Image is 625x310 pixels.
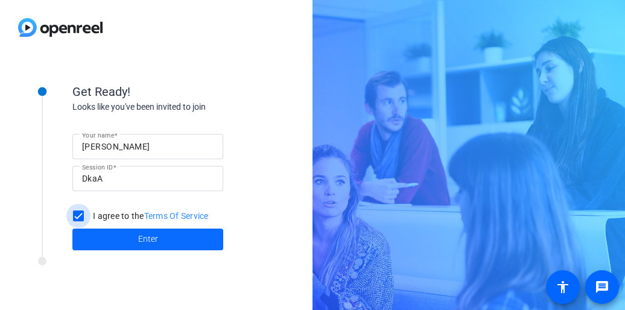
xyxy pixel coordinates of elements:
label: I agree to the [90,210,209,222]
a: Terms Of Service [144,211,209,221]
mat-label: Your name [82,131,114,139]
mat-icon: accessibility [556,280,570,294]
mat-icon: message [595,280,609,294]
span: Enter [138,233,158,245]
button: Enter [72,229,223,250]
div: Get Ready! [72,83,314,101]
mat-label: Session ID [82,163,113,171]
div: Looks like you've been invited to join [72,101,314,113]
